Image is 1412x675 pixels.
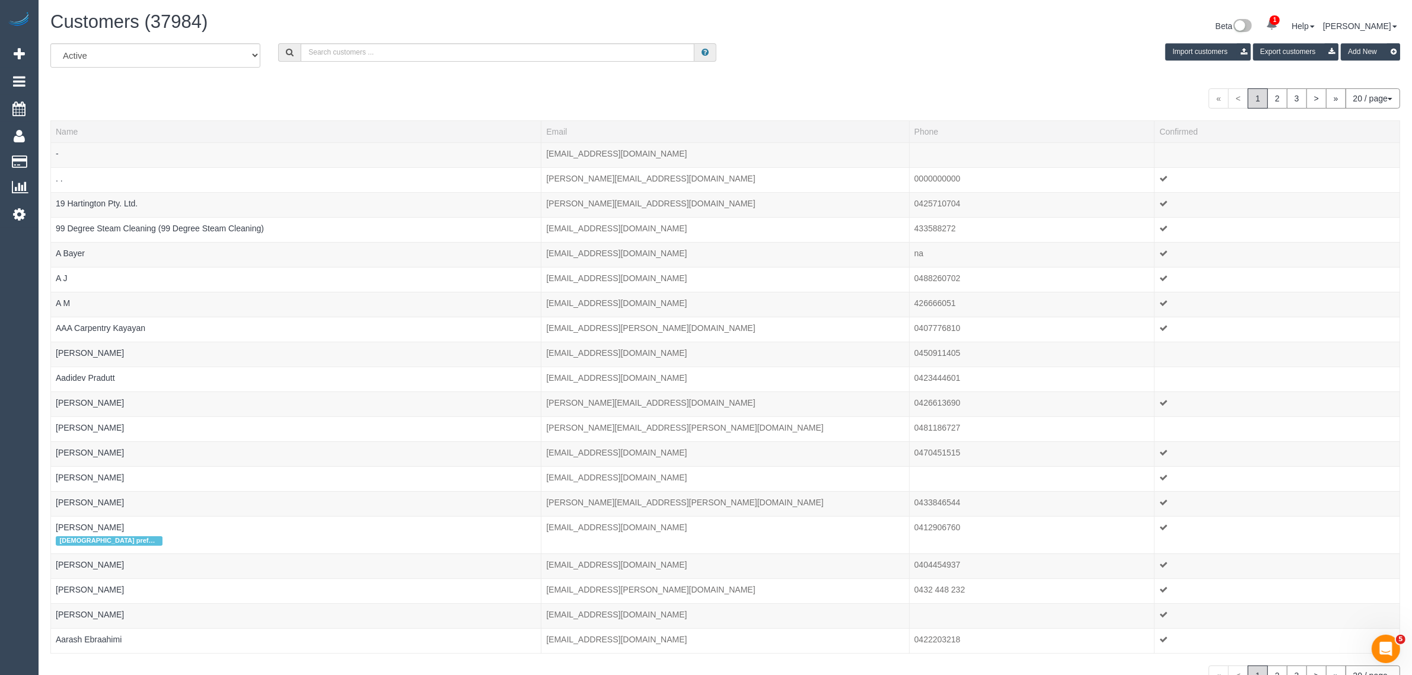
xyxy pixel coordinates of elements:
div: Tags [56,571,536,574]
td: Email [541,578,909,603]
nav: Pagination navigation [1209,88,1400,109]
td: Email [541,342,909,367]
button: Export customers [1253,43,1338,61]
td: Name [51,217,541,242]
a: 1 [1260,12,1283,38]
div: Tags [56,309,536,312]
div: Tags [56,596,536,598]
td: Phone [909,167,1155,192]
td: Confirmed [1155,416,1400,441]
div: Tags [56,384,536,387]
td: Confirmed [1155,242,1400,267]
td: Name [51,391,541,416]
td: Confirmed [1155,441,1400,466]
td: Phone [909,491,1155,516]
div: Tags [56,234,536,237]
td: Phone [909,192,1155,217]
input: Search customers ... [301,43,694,62]
a: [PERSON_NAME] [56,398,124,407]
td: Email [541,242,909,267]
td: Phone [909,553,1155,578]
td: Confirmed [1155,192,1400,217]
td: Name [51,292,541,317]
a: [PERSON_NAME] [56,610,124,619]
td: Name [51,578,541,603]
td: Phone [909,441,1155,466]
td: Name [51,491,541,516]
button: Add New [1341,43,1400,61]
td: Phone [909,342,1155,367]
a: [PERSON_NAME] [56,585,124,594]
td: Confirmed [1155,491,1400,516]
a: [PERSON_NAME] [56,473,124,482]
td: Email [541,603,909,628]
a: Automaid Logo [7,12,31,28]
td: Confirmed [1155,167,1400,192]
td: Confirmed [1155,142,1400,167]
a: 3 [1287,88,1307,109]
a: . . [56,174,63,183]
th: Confirmed [1155,120,1400,142]
iframe: Intercom live chat [1372,635,1400,663]
span: [DEMOGRAPHIC_DATA] preferred [56,536,162,546]
td: Phone [909,317,1155,342]
div: Tags [56,459,536,461]
a: A J [56,273,67,283]
td: Phone [909,217,1155,242]
td: Confirmed [1155,367,1400,391]
td: Confirmed [1155,342,1400,367]
td: Phone [909,292,1155,317]
td: Confirmed [1155,578,1400,603]
td: Name [51,367,541,391]
td: Email [541,317,909,342]
td: Email [541,553,909,578]
td: Name [51,317,541,342]
div: Tags [56,259,536,262]
a: Beta [1216,21,1252,31]
td: Name [51,416,541,441]
div: Tags [56,409,536,412]
td: Confirmed [1155,553,1400,578]
span: « [1209,88,1229,109]
div: Tags [56,184,536,187]
th: Name [51,120,541,142]
div: Tags [56,533,536,549]
div: Tags [56,483,536,486]
td: Phone [909,578,1155,603]
td: Email [541,292,909,317]
td: Name [51,441,541,466]
td: Email [541,491,909,516]
a: [PERSON_NAME] [1323,21,1397,31]
td: Confirmed [1155,391,1400,416]
td: Name [51,466,541,491]
td: Email [541,466,909,491]
td: Email [541,391,909,416]
td: Email [541,516,909,553]
td: Name [51,553,541,578]
td: Email [541,192,909,217]
td: Email [541,367,909,391]
a: [PERSON_NAME] [56,348,124,358]
td: Confirmed [1155,603,1400,628]
a: 19 Hartington Pty. Ltd. [56,199,138,208]
td: Phone [909,466,1155,491]
a: [PERSON_NAME] [56,423,124,432]
td: Confirmed [1155,267,1400,292]
td: Name [51,342,541,367]
span: Customers (37984) [50,11,208,32]
a: 2 [1267,88,1287,109]
span: 1 [1270,15,1280,25]
td: Confirmed [1155,516,1400,553]
td: Email [541,267,909,292]
td: Phone [909,242,1155,267]
td: Email [541,416,909,441]
div: Tags [56,160,536,163]
div: Tags [56,209,536,212]
td: Phone [909,367,1155,391]
td: Email [541,441,909,466]
td: Name [51,142,541,167]
th: Email [541,120,909,142]
td: Name [51,516,541,553]
td: Confirmed [1155,217,1400,242]
a: [PERSON_NAME] [56,448,124,457]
